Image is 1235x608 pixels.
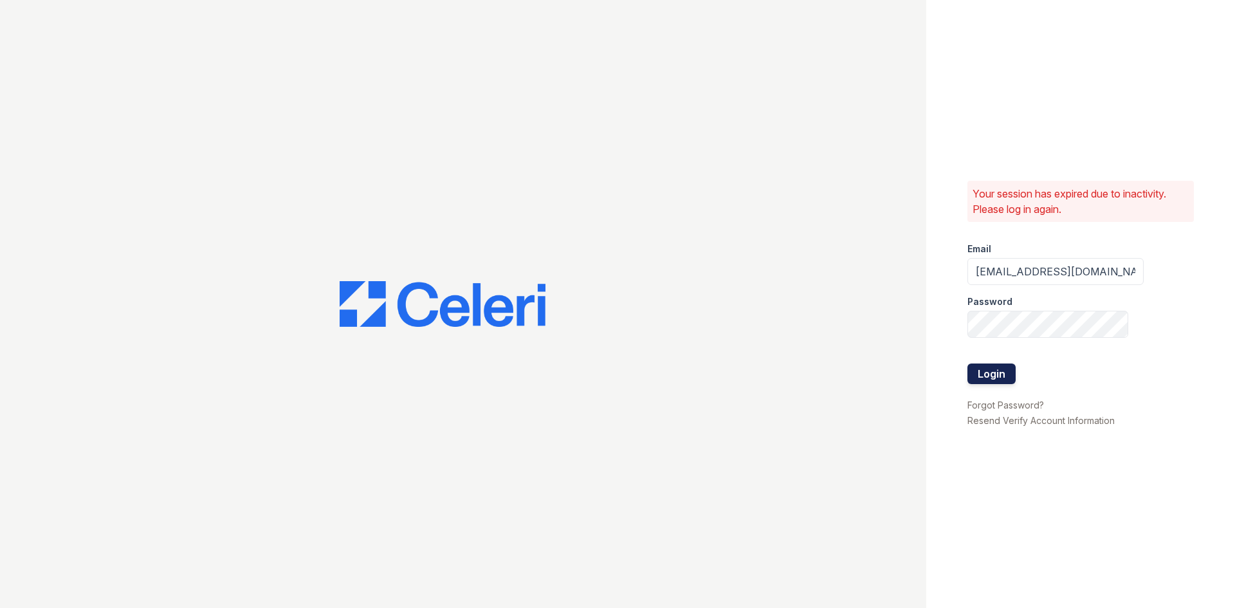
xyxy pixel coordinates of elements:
[973,186,1189,217] p: Your session has expired due to inactivity. Please log in again.
[967,295,1012,308] label: Password
[340,281,545,327] img: CE_Logo_Blue-a8612792a0a2168367f1c8372b55b34899dd931a85d93a1a3d3e32e68fde9ad4.png
[967,400,1044,410] a: Forgot Password?
[967,243,991,255] label: Email
[967,364,1016,384] button: Login
[967,415,1115,426] a: Resend Verify Account Information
